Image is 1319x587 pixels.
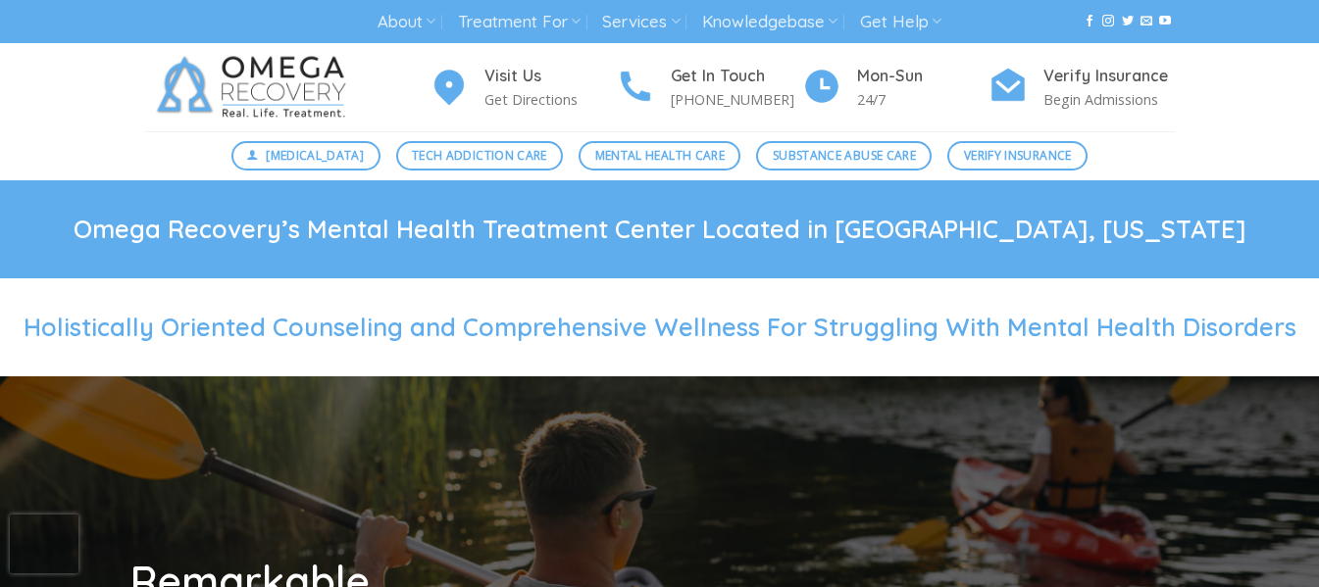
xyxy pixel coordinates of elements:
p: Begin Admissions [1043,88,1175,111]
span: Mental Health Care [595,146,725,165]
a: Services [602,4,680,40]
a: Knowledgebase [702,4,837,40]
a: Substance Abuse Care [756,141,932,171]
h4: Mon-Sun [857,64,989,89]
a: Get Help [860,4,941,40]
span: Tech Addiction Care [412,146,547,165]
a: Treatment For [458,4,581,40]
span: [MEDICAL_DATA] [266,146,364,165]
span: Holistically Oriented Counseling and Comprehensive Wellness For Struggling With Mental Health Dis... [24,312,1296,342]
a: Send us an email [1141,15,1152,28]
h4: Verify Insurance [1043,64,1175,89]
p: 24/7 [857,88,989,111]
iframe: reCAPTCHA [10,514,78,573]
h4: Visit Us [484,64,616,89]
a: Mental Health Care [579,141,740,171]
a: Tech Addiction Care [396,141,564,171]
img: Omega Recovery [145,43,366,131]
a: Follow on YouTube [1159,15,1171,28]
a: Visit Us Get Directions [430,64,616,112]
a: Verify Insurance [947,141,1088,171]
a: Verify Insurance Begin Admissions [989,64,1175,112]
h4: Get In Touch [671,64,802,89]
p: Get Directions [484,88,616,111]
a: Follow on Facebook [1084,15,1095,28]
p: [PHONE_NUMBER] [671,88,802,111]
a: Follow on Instagram [1102,15,1114,28]
a: Get In Touch [PHONE_NUMBER] [616,64,802,112]
a: Follow on Twitter [1122,15,1134,28]
a: [MEDICAL_DATA] [231,141,380,171]
span: Verify Insurance [964,146,1072,165]
a: About [378,4,435,40]
span: Substance Abuse Care [773,146,916,165]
